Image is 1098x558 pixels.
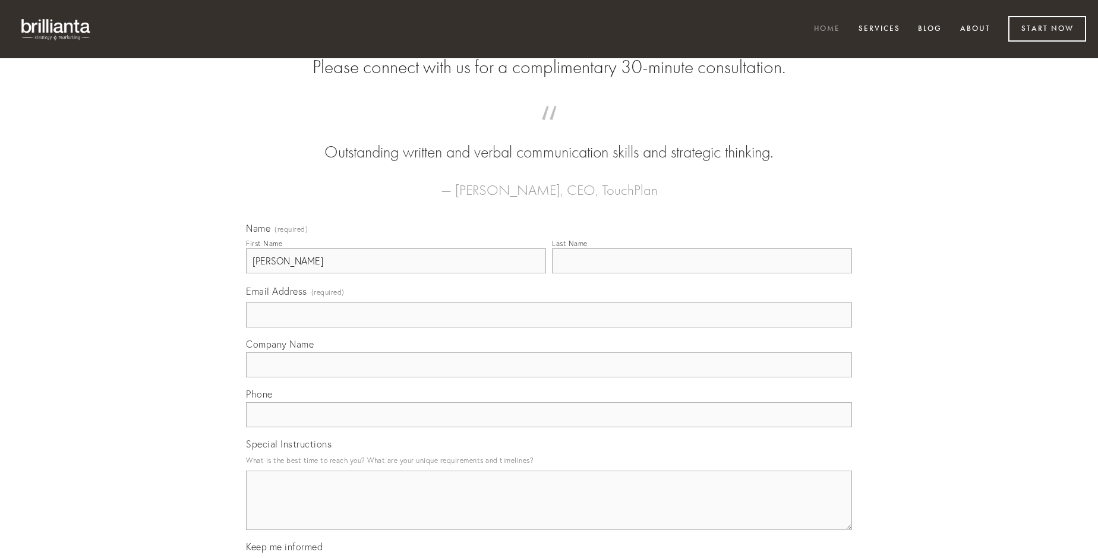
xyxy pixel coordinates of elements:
span: Special Instructions [246,438,332,450]
div: Last Name [552,239,588,248]
a: Services [851,20,908,39]
a: Start Now [1008,16,1086,42]
h2: Please connect with us for a complimentary 30-minute consultation. [246,56,852,78]
span: Name [246,222,270,234]
img: brillianta - research, strategy, marketing [12,12,101,46]
div: First Name [246,239,282,248]
a: Blog [910,20,949,39]
a: Home [806,20,848,39]
span: Company Name [246,338,314,350]
blockquote: Outstanding written and verbal communication skills and strategic thinking. [265,118,833,164]
figcaption: — [PERSON_NAME], CEO, TouchPlan [265,164,833,202]
span: (required) [311,284,345,300]
span: “ [265,118,833,141]
span: Phone [246,388,273,400]
a: About [952,20,998,39]
span: Keep me informed [246,541,323,553]
span: Email Address [246,285,307,297]
p: What is the best time to reach you? What are your unique requirements and timelines? [246,452,852,468]
span: (required) [274,226,308,233]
